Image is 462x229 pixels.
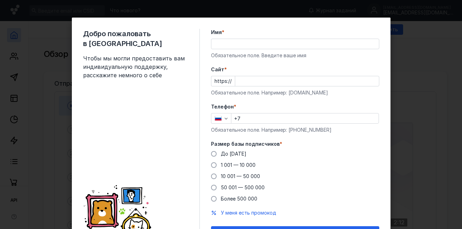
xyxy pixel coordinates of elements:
span: Имя [211,29,222,36]
span: До [DATE] [221,151,246,157]
button: У меня есть промокод [221,209,276,216]
div: Обязательное поле. Например: [PHONE_NUMBER] [211,126,379,133]
span: 1 001 — 10 000 [221,162,256,168]
div: Обязательное поле. Введите ваше имя [211,52,379,59]
span: 50 001 — 500 000 [221,184,265,190]
span: Чтобы мы могли предоставить вам индивидуальную поддержку, расскажите немного о себе [83,54,188,79]
span: Размер базы подписчиков [211,140,280,148]
span: Cайт [211,66,224,73]
span: Более 500 000 [221,196,257,202]
div: Обязательное поле. Например: [DOMAIN_NAME] [211,89,379,96]
span: 10 001 — 50 000 [221,173,260,179]
span: Телефон [211,103,234,110]
span: Добро пожаловать в [GEOGRAPHIC_DATA] [83,29,188,48]
span: У меня есть промокод [221,210,276,216]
